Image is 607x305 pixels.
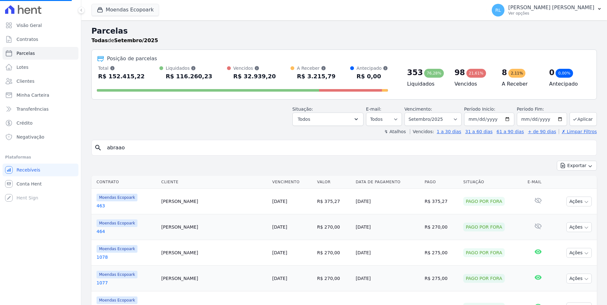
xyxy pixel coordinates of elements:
th: Contrato [91,176,159,189]
div: R$ 3.215,79 [297,71,335,81]
a: [DATE] [272,224,287,230]
td: R$ 275,00 [422,266,461,291]
div: R$ 0,00 [357,71,388,81]
th: Cliente [159,176,270,189]
td: R$ 270,00 [315,266,353,291]
span: Transferências [17,106,49,112]
div: Total [98,65,145,71]
div: 0,00% [556,69,573,78]
td: [PERSON_NAME] [159,214,270,240]
span: Recebíveis [17,167,40,173]
a: Minha Carteira [3,89,78,101]
label: Período Fim: [517,106,567,113]
label: Vencidos: [410,129,434,134]
td: [PERSON_NAME] [159,266,270,291]
p: Ver opções [508,11,594,16]
span: Clientes [17,78,34,84]
td: R$ 270,00 [315,214,353,240]
th: Data de Pagamento [353,176,422,189]
a: Contratos [3,33,78,46]
div: A Receber [297,65,335,71]
a: 463 [97,203,156,209]
div: Liquidados [166,65,212,71]
h4: Liquidados [407,80,444,88]
button: Ações [566,197,592,206]
div: R$ 32.939,20 [233,71,276,81]
div: Pago por fora [463,274,505,283]
span: Moendas Ecopoark [97,245,137,253]
div: R$ 116.260,23 [166,71,212,81]
div: 76,28% [424,69,444,78]
span: Moendas Ecopoark [97,296,137,304]
div: 353 [407,68,423,78]
i: search [94,144,102,152]
span: Conta Hent [17,181,42,187]
div: Pago por fora [463,197,505,206]
span: Moendas Ecopoark [97,194,137,201]
div: Vencidos [233,65,276,71]
a: Crédito [3,117,78,129]
a: Conta Hent [3,178,78,190]
th: Vencimento [270,176,314,189]
div: 21,61% [466,69,486,78]
div: Posição de parcelas [107,55,157,62]
a: 1078 [97,254,156,260]
a: 464 [97,228,156,235]
span: Moendas Ecopoark [97,271,137,278]
th: Valor [315,176,353,189]
a: [DATE] [272,276,287,281]
span: Minha Carteira [17,92,49,98]
td: [DATE] [353,214,422,240]
th: Pago [422,176,461,189]
a: Recebíveis [3,164,78,176]
h4: A Receber [502,80,539,88]
span: Negativação [17,134,44,140]
p: de [91,37,158,44]
h2: Parcelas [91,25,597,37]
a: Negativação [3,131,78,143]
a: + de 90 dias [528,129,556,134]
button: Moendas Ecopoark [91,4,159,16]
a: 1 a 30 dias [437,129,461,134]
span: Todos [298,115,310,123]
a: [DATE] [272,199,287,204]
div: 2,11% [508,69,525,78]
td: R$ 375,27 [422,189,461,214]
td: R$ 275,00 [422,240,461,266]
div: 0 [549,68,555,78]
span: Visão Geral [17,22,42,29]
span: Contratos [17,36,38,42]
td: R$ 375,27 [315,189,353,214]
button: Ações [566,248,592,258]
a: Lotes [3,61,78,74]
span: Crédito [17,120,33,126]
a: Visão Geral [3,19,78,32]
div: 98 [454,68,465,78]
a: 31 a 60 dias [465,129,492,134]
input: Buscar por nome do lote ou do cliente [103,141,594,154]
span: Moendas Ecopoark [97,219,137,227]
a: Transferências [3,103,78,115]
a: Clientes [3,75,78,88]
a: Parcelas [3,47,78,60]
button: Aplicar [570,112,597,126]
p: [PERSON_NAME] [PERSON_NAME] [508,4,594,11]
a: [DATE] [272,250,287,255]
h4: Antecipado [549,80,586,88]
a: 1077 [97,280,156,286]
button: Ações [566,274,592,283]
a: ✗ Limpar Filtros [559,129,597,134]
div: Antecipado [357,65,388,71]
td: [PERSON_NAME] [159,240,270,266]
div: 8 [502,68,507,78]
h4: Vencidos [454,80,491,88]
td: [DATE] [353,266,422,291]
th: E-mail [525,176,551,189]
label: Situação: [292,107,313,112]
div: R$ 152.415,22 [98,71,145,81]
label: Período Inicío: [464,107,495,112]
strong: Todas [91,37,108,43]
td: R$ 270,00 [422,214,461,240]
th: Situação [461,176,525,189]
div: Pago por fora [463,223,505,231]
